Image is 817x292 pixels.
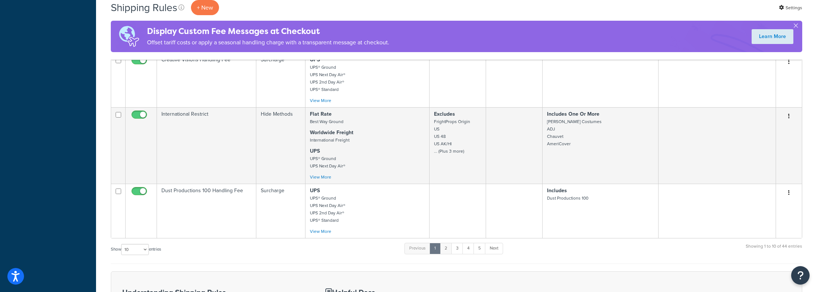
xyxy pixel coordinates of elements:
small: UPS® Ground UPS Next Day Air® UPS 2nd Day Air® UPS® Standard [310,195,345,224]
a: 2 [440,243,452,254]
label: Show entries [111,244,161,255]
td: Surcharge [256,184,305,238]
a: 4 [462,243,474,254]
small: [PERSON_NAME] Costumes ADJ Chauvet AmeriCover [547,118,602,147]
a: Next [485,243,503,254]
small: International Freight [310,137,349,143]
img: duties-banner-06bc72dcb5fe05cb3f9472aba00be2ae8eb53ab6f0d8bb03d382ba314ac3c341.png [111,21,147,52]
a: View More [310,174,331,180]
a: Previous [404,243,430,254]
td: Dust Productions 100 Handling Fee [157,184,256,238]
h4: Display Custom Fee Messages at Checkout [147,25,389,37]
a: 3 [451,243,463,254]
strong: UPS [310,147,320,155]
a: View More [310,97,331,104]
td: Surcharge [256,53,305,107]
a: View More [310,228,331,235]
strong: Excludes [434,110,455,118]
select: Showentries [121,244,149,255]
p: Offset tariff costs or apply a seasonal handling charge with a transparent message at checkout. [147,37,389,48]
strong: Includes [547,187,567,194]
strong: UPS [310,187,320,194]
small: Best Way Ground [310,118,343,125]
a: Settings [779,3,802,13]
div: Showing 1 to 10 of 44 entries [746,242,802,258]
strong: Worldwide Freight [310,129,353,136]
strong: Includes One Or More [547,110,599,118]
strong: Flat Rate [310,110,332,118]
small: Dust Productions 100 [547,195,588,201]
td: Creative Visions Handling Fee [157,53,256,107]
td: International Restrict [157,107,256,184]
small: UPS® Ground UPS Next Day Air® UPS 2nd Day Air® UPS® Standard [310,64,345,93]
button: Open Resource Center [791,266,810,285]
a: Learn More [752,29,793,44]
small: UPS® Ground UPS Next Day Air® [310,155,345,169]
a: 1 [430,243,441,254]
h1: Shipping Rules [111,0,177,15]
small: FrightProps Origin US US 48 US AK/HI ... (Plus 3 more) [434,118,470,155]
a: 5 [474,243,486,254]
td: Hide Methods [256,107,305,184]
